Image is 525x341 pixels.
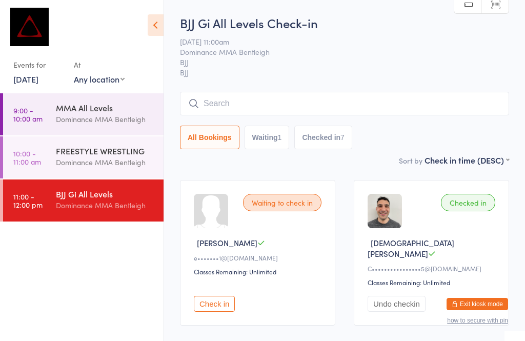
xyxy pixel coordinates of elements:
button: Undo checkin [368,296,426,312]
button: how to secure with pin [447,317,508,324]
div: Waiting to check in [243,194,321,211]
img: Dominance MMA Bentleigh [10,8,49,46]
div: Classes Remaining: Unlimited [368,278,498,287]
img: image1699513231.png [368,194,402,228]
div: e•••••••1@[DOMAIN_NAME] [194,253,325,262]
div: Dominance MMA Bentleigh [56,199,155,211]
div: MMA All Levels [56,102,155,113]
div: Any location [74,73,125,85]
time: 11:00 - 12:00 pm [13,192,43,209]
button: Check in [194,296,235,312]
div: Check in time (DESC) [425,154,509,166]
div: C••••••••••••••••5@[DOMAIN_NAME] [368,264,498,273]
a: 10:00 -11:00 amFREESTYLE WRESTLINGDominance MMA Bentleigh [3,136,164,178]
div: FREESTYLE WRESTLING [56,145,155,156]
h2: BJJ Gi All Levels Check-in [180,14,509,31]
button: Waiting1 [245,126,290,149]
time: 10:00 - 11:00 am [13,149,41,166]
a: 11:00 -12:00 pmBJJ Gi All LevelsDominance MMA Bentleigh [3,179,164,222]
label: Sort by [399,155,422,166]
div: Dominance MMA Bentleigh [56,156,155,168]
input: Search [180,92,509,115]
a: 9:00 -10:00 amMMA All LevelsDominance MMA Bentleigh [3,93,164,135]
div: 7 [340,133,345,142]
span: [PERSON_NAME] [197,237,257,248]
div: At [74,56,125,73]
span: BJJ [180,57,493,67]
time: 9:00 - 10:00 am [13,106,43,123]
div: Dominance MMA Bentleigh [56,113,155,125]
span: Dominance MMA Bentleigh [180,47,493,57]
a: [DATE] [13,73,38,85]
button: Exit kiosk mode [447,298,508,310]
span: [DATE] 11:00am [180,36,493,47]
button: All Bookings [180,126,239,149]
button: Checked in7 [294,126,352,149]
div: Events for [13,56,64,73]
span: BJJ [180,67,509,77]
div: Checked in [441,194,495,211]
span: [DEMOGRAPHIC_DATA][PERSON_NAME] [368,237,454,259]
div: Classes Remaining: Unlimited [194,267,325,276]
div: BJJ Gi All Levels [56,188,155,199]
div: 1 [278,133,282,142]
